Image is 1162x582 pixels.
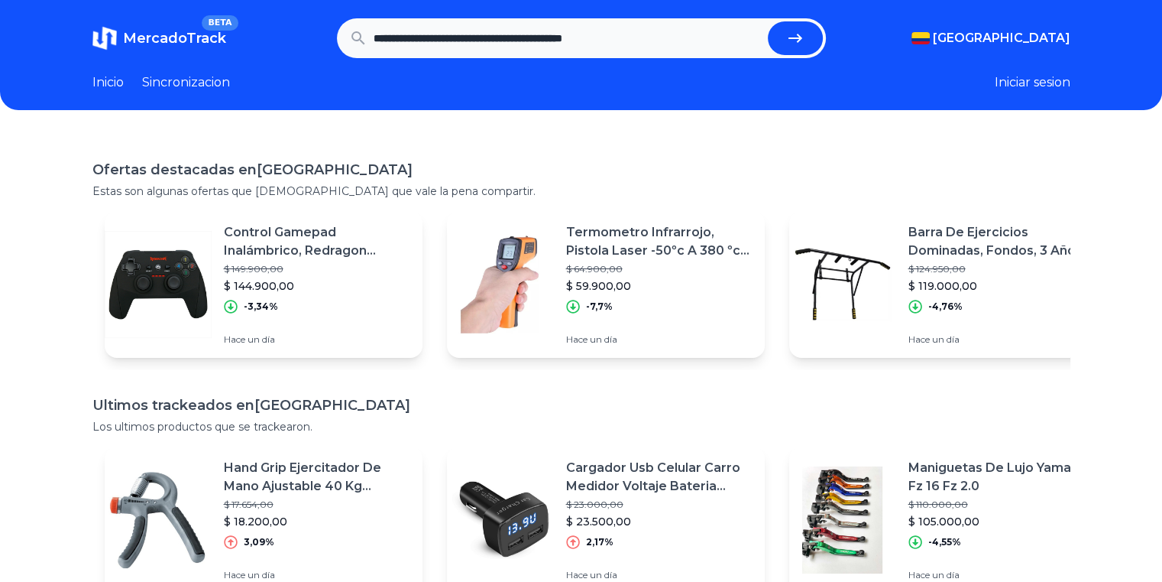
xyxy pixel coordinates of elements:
[908,333,1095,346] p: Hace un día
[224,499,410,511] p: $ 17.654,00
[244,536,274,548] p: 3,09%
[789,231,896,338] img: Featured image
[224,514,410,529] p: $ 18.200,00
[447,467,554,574] img: Featured image
[105,467,212,574] img: Featured image
[566,278,753,294] p: $ 59.900,00
[908,459,1095,496] p: Maniguetas De Lujo Yamaha Fz 16 Fz 2.0
[224,459,410,496] p: Hand Grip Ejercitador De Mano Ajustable 40 Kg Sportfitness
[447,231,554,338] img: Featured image
[92,184,1070,199] p: Estas son algunas ofertas que [DEMOGRAPHIC_DATA] que vale la pena compartir.
[995,73,1070,92] button: Iniciar sesion
[586,536,613,548] p: 2,17%
[908,223,1095,260] p: Barra De Ejercicios Dominadas, Fondos, 3 Años De Garantía
[566,333,753,346] p: Hace un día
[202,15,238,31] span: BETA
[447,211,765,358] a: Featured imageTermometro Infrarrojo, Pistola Laser -50ºc A 380 ºc Digital$ 64.900,00$ 59.900,00-7...
[92,159,1070,180] h1: Ofertas destacadas en [GEOGRAPHIC_DATA]
[92,26,117,50] img: MercadoTrack
[908,569,1095,581] p: Hace un día
[911,29,1070,47] button: [GEOGRAPHIC_DATA]
[908,514,1095,529] p: $ 105.000,00
[566,459,753,496] p: Cargador Usb Celular Carro Medidor Voltaje Bateria Vehicular
[911,32,930,44] img: Colombia
[908,499,1095,511] p: $ 110.000,00
[928,536,961,548] p: -4,55%
[566,499,753,511] p: $ 23.000,00
[224,263,410,275] p: $ 149.900,00
[92,395,1070,416] h1: Ultimos trackeados en [GEOGRAPHIC_DATA]
[566,514,753,529] p: $ 23.500,00
[566,263,753,275] p: $ 64.900,00
[105,231,212,338] img: Featured image
[224,278,410,294] p: $ 144.900,00
[586,301,613,313] p: -7,7%
[123,30,226,47] span: MercadoTrack
[789,211,1107,358] a: Featured imageBarra De Ejercicios Dominadas, Fondos, 3 Años De Garantía$ 124.950,00$ 119.000,00-4...
[566,223,753,260] p: Termometro Infrarrojo, Pistola Laser -50ºc A 380 ºc Digital
[105,211,422,358] a: Featured imageControl Gamepad Inalámbrico, Redragon Harrow G808, Pc / Ps3$ 149.900,00$ 144.900,00...
[224,569,410,581] p: Hace un día
[566,569,753,581] p: Hace un día
[92,419,1070,434] p: Los ultimos productos que se trackearon.
[92,73,124,92] a: Inicio
[244,301,278,313] p: -3,34%
[908,263,1095,275] p: $ 124.950,00
[142,73,230,92] a: Sincronizacion
[789,467,896,574] img: Featured image
[908,278,1095,294] p: $ 119.000,00
[92,26,226,50] a: MercadoTrackBETA
[224,223,410,260] p: Control Gamepad Inalámbrico, Redragon Harrow G808, Pc / Ps3
[224,333,410,346] p: Hace un día
[933,29,1070,47] span: [GEOGRAPHIC_DATA]
[928,301,963,313] p: -4,76%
